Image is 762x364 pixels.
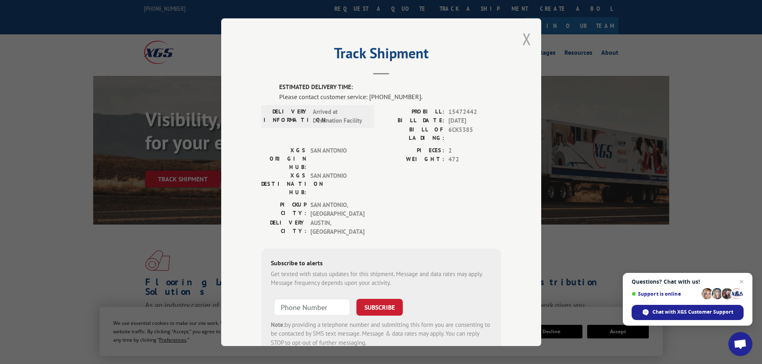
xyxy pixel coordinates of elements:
label: BILL DATE: [381,116,444,125]
span: 15472442 [448,107,501,116]
label: DELIVERY CITY: [261,218,306,236]
span: Support is online [632,291,699,297]
label: ESTIMATED DELIVERY TIME: [279,83,501,92]
span: Chat with XGS Customer Support [652,308,733,316]
span: AUSTIN , [GEOGRAPHIC_DATA] [310,218,364,236]
span: Close chat [737,277,746,286]
div: Chat with XGS Customer Support [632,305,744,320]
span: SAN ANTONIO [310,171,364,196]
span: 2 [448,146,501,155]
button: SUBSCRIBE [356,298,403,315]
span: 472 [448,155,501,164]
span: 6CK5385 [448,125,501,142]
label: DELIVERY INFORMATION: [264,107,309,125]
span: Arrived at Destination Facility [313,107,367,125]
div: Get texted with status updates for this shipment. Message and data rates may apply. Message frequ... [271,269,492,287]
span: [DATE] [448,116,501,125]
span: SAN ANTONIO [310,146,364,171]
input: Phone Number [274,298,350,315]
label: PIECES: [381,146,444,155]
label: WEIGHT: [381,155,444,164]
label: PICKUP CITY: [261,200,306,218]
div: Open chat [728,332,752,356]
label: XGS DESTINATION HUB: [261,171,306,196]
label: PROBILL: [381,107,444,116]
h2: Track Shipment [261,48,501,63]
div: Please contact customer service: [PHONE_NUMBER]. [279,91,501,101]
label: BILL OF LADING: [381,125,444,142]
span: SAN ANTONIO , [GEOGRAPHIC_DATA] [310,200,364,218]
button: Close modal [522,28,531,50]
div: Subscribe to alerts [271,258,492,269]
div: by providing a telephone number and submitting this form you are consenting to be contacted by SM... [271,320,492,347]
span: Questions? Chat with us! [632,278,744,285]
strong: Note: [271,320,285,328]
label: XGS ORIGIN HUB: [261,146,306,171]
